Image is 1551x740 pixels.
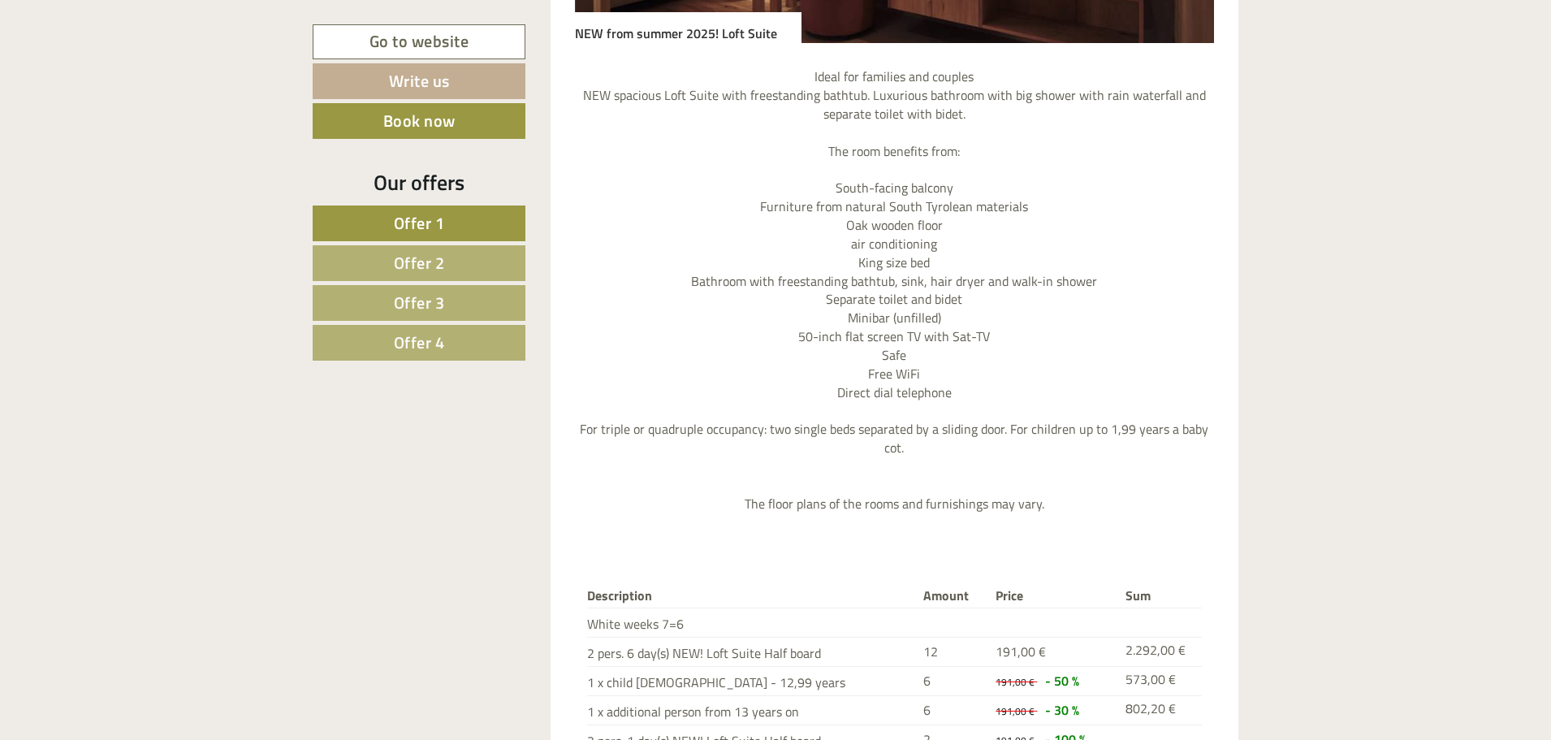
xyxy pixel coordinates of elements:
[587,608,917,638] td: White weeks 7=6
[313,103,525,139] a: Book now
[587,695,917,725] td: 1 x additional person from 13 years on
[313,167,525,197] div: Our offers
[394,210,445,236] span: Offer 1
[917,583,990,608] th: Amount
[1119,667,1202,696] td: 573,00 €
[996,674,1035,690] span: 191,00 €
[313,63,525,99] a: Write us
[313,24,525,59] a: Go to website
[996,703,1035,719] span: 191,00 €
[587,583,917,608] th: Description
[989,583,1118,608] th: Price
[1045,671,1079,690] span: - 50 %
[917,667,990,696] td: 6
[1119,695,1202,725] td: 802,20 €
[1045,700,1079,720] span: - 30 %
[394,330,445,355] span: Offer 4
[394,290,445,315] span: Offer 3
[1119,638,1202,667] td: 2.292,00 €
[587,667,917,696] td: 1 x child [DEMOGRAPHIC_DATA] - 12,99 years
[575,12,801,43] div: NEW from summer 2025! Loft Suite
[917,695,990,725] td: 6
[996,642,1046,661] span: 191,00 €
[1119,583,1202,608] th: Sum
[394,250,445,275] span: Offer 2
[575,67,1215,513] p: Ideal for families and couples NEW spacious Loft Suite with freestanding bathtub. Luxurious bathr...
[587,638,917,667] td: 2 pers. 6 day(s) NEW! Loft Suite Half board
[917,638,990,667] td: 12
